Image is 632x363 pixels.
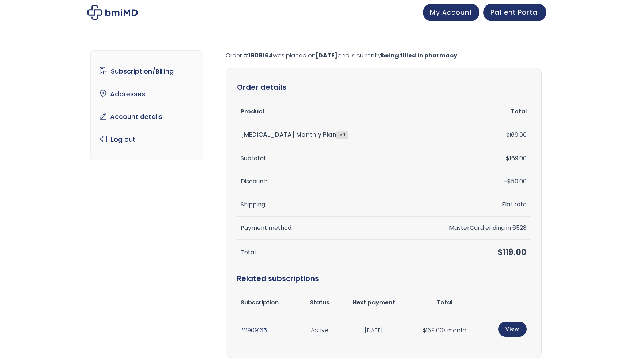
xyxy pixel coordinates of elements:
a: Log out [96,132,197,147]
span: Next payment [353,298,395,307]
span: $ [507,177,511,186]
span: 169.00 [506,154,527,162]
strong: × 1 [336,131,348,139]
a: #1909165 [241,326,267,334]
span: Subscription [241,298,279,307]
span: $ [497,247,503,258]
span: Status [310,298,330,307]
mark: being filled in pharmacy [381,51,457,60]
td: / month [409,314,480,346]
td: - [406,170,531,193]
td: [DATE] [339,314,409,346]
th: Discount: [237,170,406,193]
th: Product [237,100,406,123]
span: $ [423,326,426,334]
a: Addresses [96,86,197,102]
td: Active [301,314,339,346]
th: Total [406,100,531,123]
a: Patient Portal [483,4,546,21]
span: Total [437,298,452,307]
a: Subscription/Billing [96,64,197,79]
p: Order # was placed on and is currently . [226,50,542,61]
img: My account [87,5,138,20]
h2: Order details [237,79,530,95]
a: Account details [96,109,197,124]
span: $ [506,131,509,139]
h2: Related subscriptions [237,266,530,291]
td: MasterCard ending in 6528 [406,217,531,240]
span: $ [506,154,509,162]
span: Patient Portal [490,8,539,17]
span: 169.00 [423,326,443,334]
a: View [498,322,527,337]
mark: [DATE] [316,51,338,60]
bdi: 169.00 [506,131,527,139]
span: 119.00 [497,247,527,258]
th: Total: [237,240,406,266]
th: Payment method: [237,217,406,240]
nav: Account pages [90,50,203,160]
mark: 1909164 [248,51,273,60]
th: Shipping: [237,193,406,216]
th: Subtotal: [237,147,406,170]
span: 50.00 [507,177,527,186]
a: My Account [423,4,479,21]
td: Flat rate [406,193,531,216]
td: [MEDICAL_DATA] Monthly Plan [237,123,406,147]
span: My Account [430,8,472,17]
